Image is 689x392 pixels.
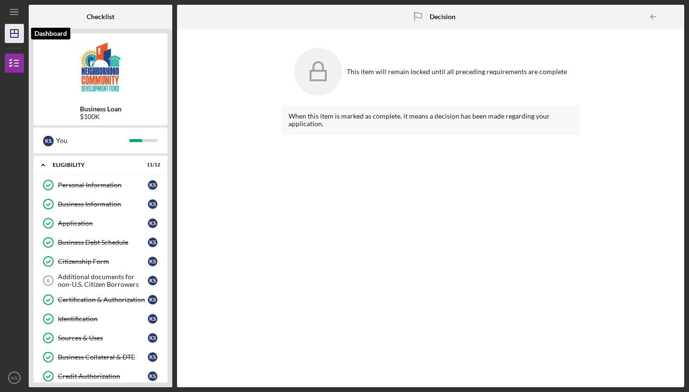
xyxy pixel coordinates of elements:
[38,328,163,348] a: Sources & UsesKS
[148,371,157,381] div: K S
[56,132,129,149] div: You
[38,252,163,271] a: Citizenship FormKS
[38,271,163,290] a: 6Additional documents for non-U.S. Citizen BorrowersKS
[58,258,148,265] div: Citizenship Form
[148,257,157,266] div: K S
[430,13,456,21] b: Decision
[38,175,163,195] a: Personal InformationKS
[53,162,136,168] div: Eligibility
[87,13,114,21] b: Checklist
[148,276,157,285] div: K S
[148,238,157,247] div: K S
[148,333,157,343] div: K S
[58,200,148,208] div: Business Information
[5,368,24,387] button: KS
[58,239,148,246] div: Business Debt Schedule
[80,113,122,120] div: $100K
[148,180,157,190] div: K S
[43,136,54,146] div: K S
[80,105,122,113] b: Business Loan
[143,162,160,168] div: 11 / 12
[148,218,157,228] div: K S
[11,375,18,381] text: KS
[58,334,148,342] div: Sources & Uses
[281,105,580,135] div: When this item is marked as complete, it means a decision has been made regarding your application.
[38,195,163,214] a: Business InformationKS
[148,314,157,324] div: K S
[148,295,157,305] div: K S
[58,273,148,288] div: Additional documents for non-U.S. Citizen Borrowers
[58,296,148,304] div: Certification & Authorization
[58,315,148,323] div: Identification
[58,353,148,361] div: Business Collateral & DTE
[58,181,148,189] div: Personal Information
[58,372,148,380] div: Credit Authorization
[38,348,163,367] a: Business Collateral & DTEKS
[38,290,163,309] a: Certification & AuthorizationKS
[38,233,163,252] a: Business Debt ScheduleKS
[58,219,148,227] div: Application
[38,367,163,386] a: Credit AuthorizationKS
[347,68,567,76] div: This item will remain locked until all preceding requirements are complete
[33,38,167,96] img: Product logo
[47,278,50,283] tspan: 6
[38,214,163,233] a: ApplicationKS
[148,352,157,362] div: K S
[38,309,163,328] a: IdentificationKS
[148,199,157,209] div: K S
